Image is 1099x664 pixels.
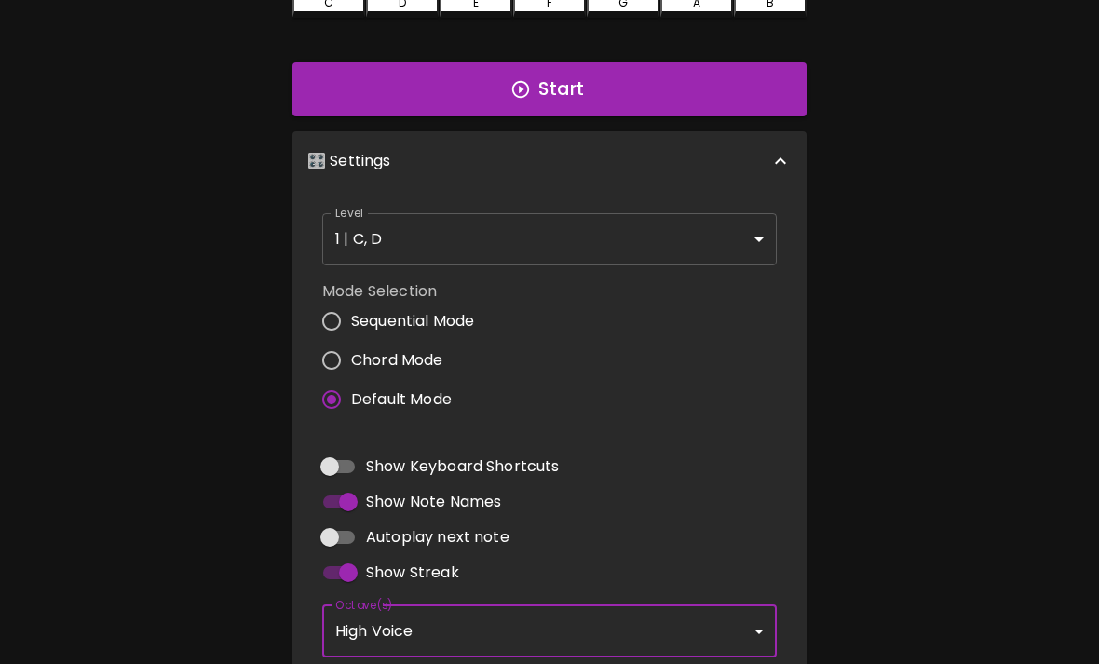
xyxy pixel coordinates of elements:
button: Start [292,62,807,116]
div: 1 | C, D [322,213,777,265]
span: Chord Mode [351,349,443,372]
span: Sequential Mode [351,310,474,332]
label: Level [335,205,364,221]
span: Show Note Names [366,491,501,513]
p: 🎛️ Settings [307,150,391,172]
div: High Voice [322,605,777,657]
div: 🎛️ Settings [292,131,807,191]
span: Show Keyboard Shortcuts [366,455,559,478]
span: Show Streak [366,562,459,584]
label: Octave(s) [335,597,394,613]
span: Default Mode [351,388,452,411]
label: Mode Selection [322,280,489,302]
span: Autoplay next note [366,526,509,549]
